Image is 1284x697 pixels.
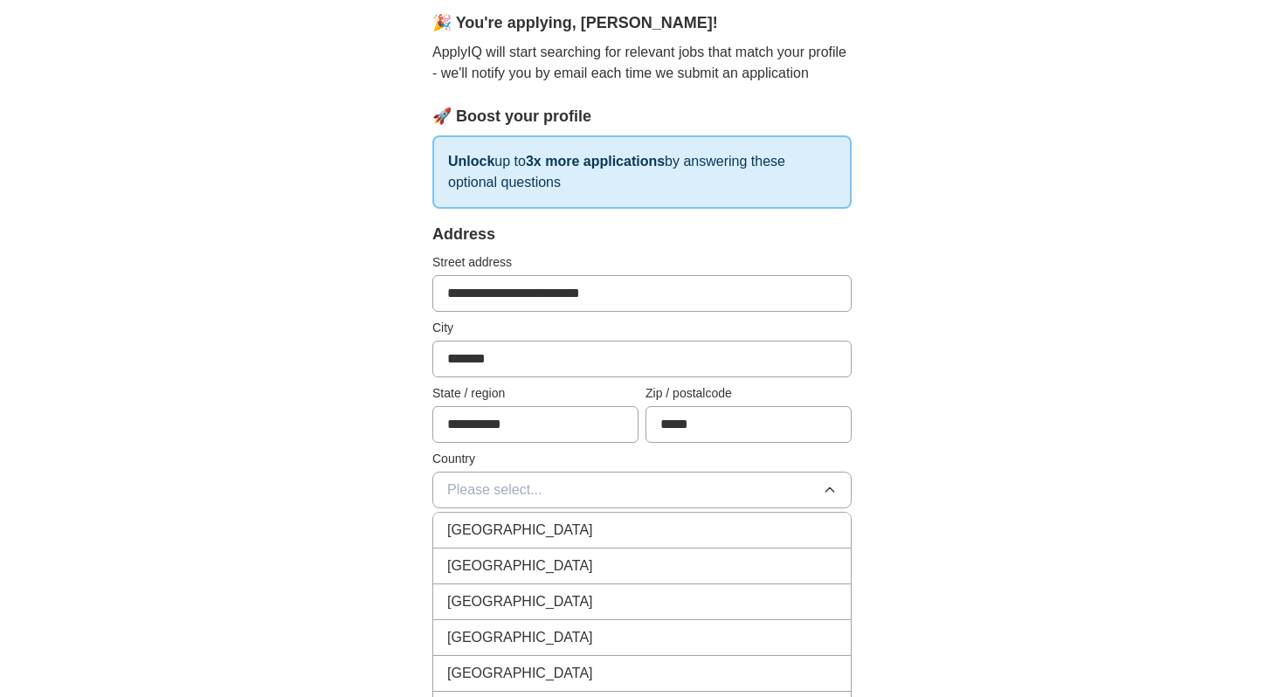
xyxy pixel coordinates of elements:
[432,42,852,84] p: ApplyIQ will start searching for relevant jobs that match your profile - we'll notify you by emai...
[432,223,852,246] div: Address
[448,154,494,169] strong: Unlock
[432,472,852,508] button: Please select...
[526,154,665,169] strong: 3x more applications
[432,319,852,337] label: City
[447,591,593,612] span: [GEOGRAPHIC_DATA]
[447,556,593,576] span: [GEOGRAPHIC_DATA]
[432,450,852,468] label: Country
[447,520,593,541] span: [GEOGRAPHIC_DATA]
[432,11,852,35] div: 🎉 You're applying , [PERSON_NAME] !
[432,105,852,128] div: 🚀 Boost your profile
[432,384,639,403] label: State / region
[447,627,593,648] span: [GEOGRAPHIC_DATA]
[447,480,542,500] span: Please select...
[432,135,852,209] p: up to by answering these optional questions
[432,253,852,272] label: Street address
[447,663,593,684] span: [GEOGRAPHIC_DATA]
[645,384,852,403] label: Zip / postalcode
